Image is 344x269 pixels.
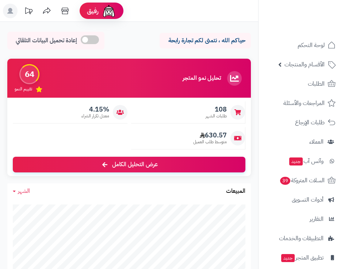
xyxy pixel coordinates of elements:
[263,210,340,228] a: التقارير
[18,187,30,195] span: الشهر
[263,75,340,93] a: الطلبات
[310,214,324,224] span: التقارير
[308,79,325,89] span: الطلبات
[295,117,325,128] span: طلبات الإرجاع
[280,177,290,185] span: 39
[298,40,325,50] span: لوحة التحكم
[102,4,116,18] img: ai-face.png
[292,195,324,205] span: أدوات التسويق
[193,139,227,145] span: متوسط طلب العميل
[15,86,32,92] span: تقييم النمو
[263,152,340,170] a: وآتس آبجديد
[226,188,245,195] h3: المبيعات
[13,187,30,195] a: الشهر
[289,157,303,165] span: جديد
[87,7,99,15] span: رفيق
[263,249,340,266] a: تطبيق المتجرجديد
[294,20,337,35] img: logo-2.png
[183,75,221,82] h3: تحليل نمو المتجر
[263,36,340,54] a: لوحة التحكم
[309,137,324,147] span: العملاء
[263,172,340,189] a: السلات المتروكة39
[279,175,325,186] span: السلات المتروكة
[13,157,245,172] a: عرض التحليل الكامل
[263,94,340,112] a: المراجعات والأسئلة
[206,105,227,113] span: 108
[81,105,109,113] span: 4.15%
[263,191,340,208] a: أدوات التسويق
[280,253,324,263] span: تطبيق المتجر
[16,36,77,45] span: إعادة تحميل البيانات التلقائي
[193,131,227,139] span: 630.57
[283,98,325,108] span: المراجعات والأسئلة
[288,156,324,166] span: وآتس آب
[81,113,109,119] span: معدل تكرار الشراء
[263,133,340,151] a: العملاء
[19,4,38,20] a: تحديثات المنصة
[165,36,245,45] p: حياكم الله ، نتمنى لكم تجارة رابحة
[279,233,324,243] span: التطبيقات والخدمات
[263,114,340,131] a: طلبات الإرجاع
[284,59,325,70] span: الأقسام والمنتجات
[263,230,340,247] a: التطبيقات والخدمات
[206,113,227,119] span: طلبات الشهر
[281,254,295,262] span: جديد
[112,160,158,169] span: عرض التحليل الكامل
